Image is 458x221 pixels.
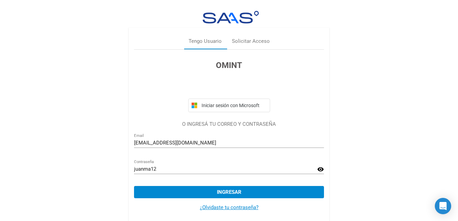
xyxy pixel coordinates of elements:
button: Ingresar [134,186,324,198]
h3: OMINT [134,59,324,71]
a: ¿Olvidaste tu contraseña? [200,204,258,210]
button: Iniciar sesión con Microsoft [188,99,270,112]
div: Solicitar Acceso [232,37,270,45]
div: Open Intercom Messenger [435,198,451,214]
span: Iniciar sesión con Microsoft [200,103,267,108]
iframe: Botón de Acceder con Google [185,79,274,94]
span: Ingresar [217,189,241,195]
div: Tengo Usuario [189,37,222,45]
mat-icon: visibility [317,165,324,173]
p: O INGRESÁ TU CORREO Y CONTRASEÑA [134,120,324,128]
